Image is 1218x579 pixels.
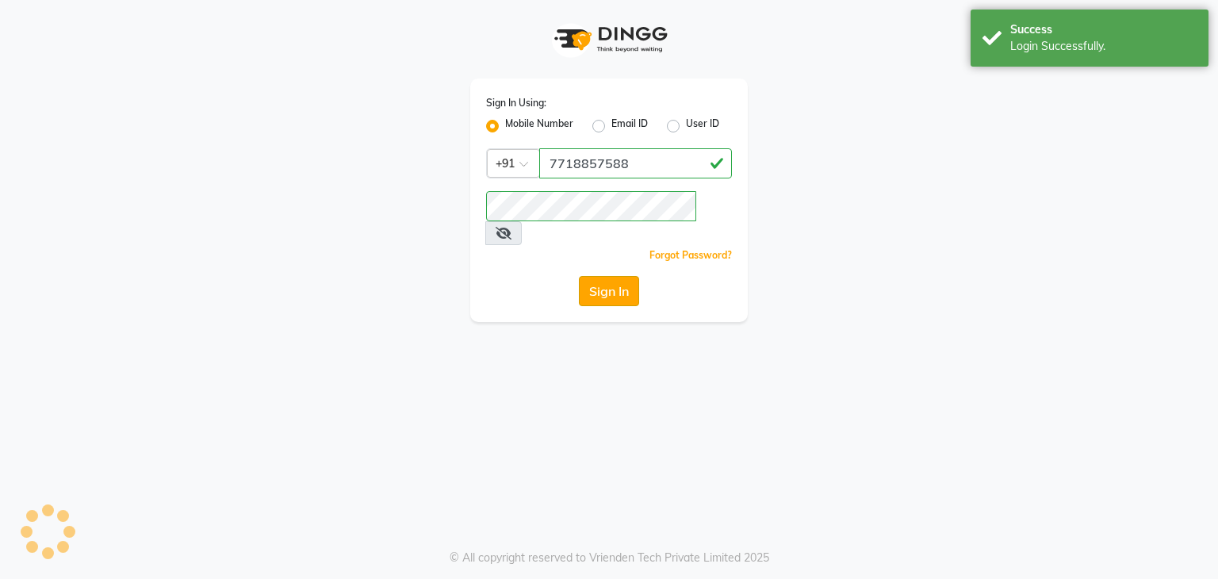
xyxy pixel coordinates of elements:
input: Username [539,148,732,178]
button: Sign In [579,276,639,306]
label: Mobile Number [505,117,573,136]
label: Email ID [611,117,648,136]
label: User ID [686,117,719,136]
label: Sign In Using: [486,96,546,110]
input: Username [486,191,696,221]
div: Success [1010,21,1197,38]
div: Login Successfully. [1010,38,1197,55]
a: Forgot Password? [649,249,732,261]
img: logo1.svg [546,16,672,63]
